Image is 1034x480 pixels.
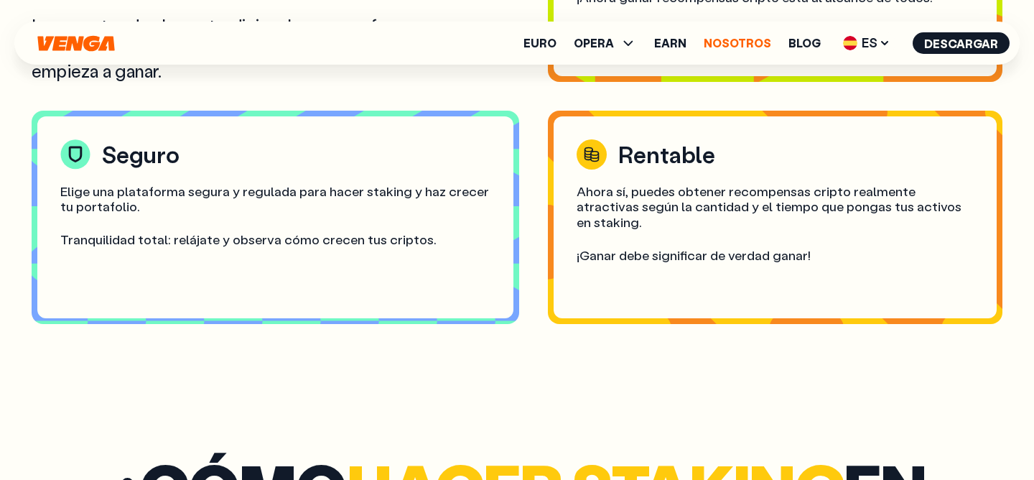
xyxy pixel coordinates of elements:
[60,232,490,248] p: Tranquilidad total: relájate y observa cómo crecen tus criptos.
[838,32,895,55] span: ES
[618,139,715,170] h3: Rentable
[60,184,490,215] p: Elige una plataforma segura y regulada para hacer staking y haz crecer tu portafolio.
[36,35,116,52] svg: Inicio
[574,34,637,52] span: OPERA
[788,37,821,49] a: Blog
[704,37,771,49] a: Nosotros
[577,184,974,231] p: Ahora sí, puedes obtener recompensas cripto realmente atractivas según la cantidad y el tiempo qu...
[32,14,446,82] p: Las cuentas de ahorro tradicionales ya no ofrecen buenas rentabilidades. Lleva tus activos a Veng...
[843,36,857,50] img: flag-es
[913,32,1010,54] button: Descargar
[577,248,974,264] p: ¡Ganar debe significar de verdad ganar!
[523,37,556,49] a: Euro
[574,37,614,49] span: OPERA
[102,139,180,170] h3: Seguro
[654,37,686,49] a: Earn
